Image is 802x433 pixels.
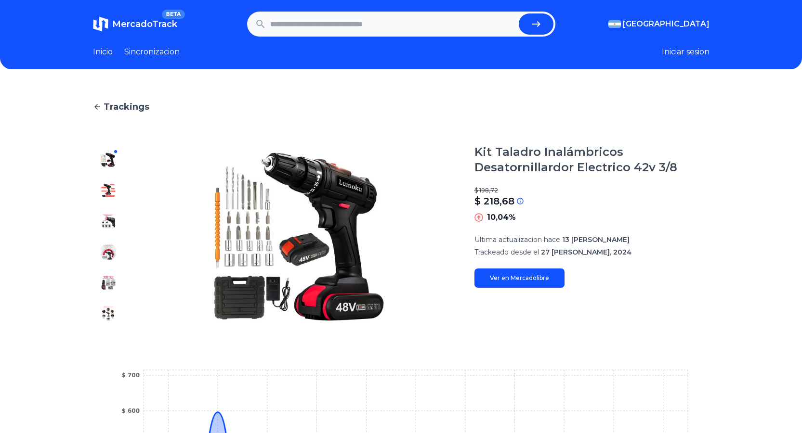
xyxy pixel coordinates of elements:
button: Iniciar sesion [662,46,710,58]
a: Ver en Mercadolibre [474,268,565,288]
img: Kit Taladro Inalámbricos Desatornillardor Electrico 42v 3/8 [101,152,116,167]
a: Inicio [93,46,113,58]
button: [GEOGRAPHIC_DATA] [608,18,710,30]
p: 10,04% [487,212,516,223]
tspan: $ 600 [121,408,140,414]
span: MercadoTrack [112,19,177,29]
tspan: $ 700 [121,372,140,379]
img: Kit Taladro Inalámbricos Desatornillardor Electrico 42v 3/8 [143,144,455,329]
span: 13 [PERSON_NAME] [562,235,630,244]
p: $ 198,72 [474,187,710,194]
span: Trackeado desde el [474,248,539,256]
img: MercadoTrack [93,16,108,32]
p: $ 218,68 [474,194,514,208]
img: Kit Taladro Inalámbricos Desatornillardor Electrico 42v 3/8 [101,214,116,229]
img: Kit Taladro Inalámbricos Desatornillardor Electrico 42v 3/8 [101,183,116,198]
img: Kit Taladro Inalámbricos Desatornillardor Electrico 42v 3/8 [101,244,116,260]
img: Kit Taladro Inalámbricos Desatornillardor Electrico 42v 3/8 [101,275,116,291]
span: 27 [PERSON_NAME], 2024 [541,248,631,256]
span: BETA [162,10,184,19]
a: MercadoTrackBETA [93,16,177,32]
a: Trackings [93,100,710,114]
span: Ultima actualizacion hace [474,235,560,244]
h1: Kit Taladro Inalámbricos Desatornillardor Electrico 42v 3/8 [474,144,710,175]
img: Kit Taladro Inalámbricos Desatornillardor Electrico 42v 3/8 [101,306,116,321]
a: Sincronizacion [124,46,180,58]
span: Trackings [104,100,149,114]
span: [GEOGRAPHIC_DATA] [623,18,710,30]
img: Argentina [608,20,621,28]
